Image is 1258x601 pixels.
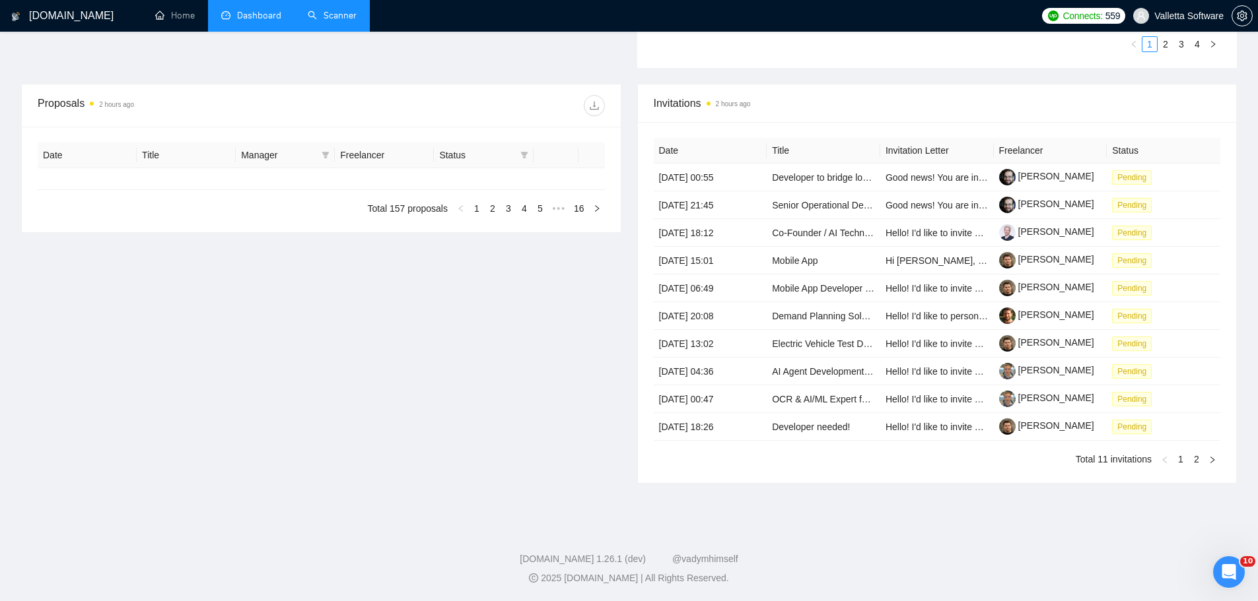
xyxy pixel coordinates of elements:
a: Pending [1112,365,1157,376]
span: left [457,205,465,212]
span: Pending [1112,309,1152,323]
a: [PERSON_NAME] [999,365,1094,375]
td: Senior Operational Developer – .NET / AI-Enabled Development [767,191,880,219]
button: right [589,201,605,216]
th: Title [767,138,880,164]
td: Developer needed! [767,413,880,441]
img: c1kGZRmuFuQfpI3KC3ZCV2HPYAO_5vFIAHIOPALeRh9e0IOnsjtkp95tBhf1jj-9P4 [999,391,1016,407]
th: Freelancer [335,142,434,168]
td: Demand Planning Solution [767,302,880,330]
th: Title [137,142,236,168]
a: 2 [1158,37,1173,51]
a: Pending [1112,338,1157,348]
img: c1hKyC4td1CleGVXaa6RtF_GPYKf8OQolspWIr0cAKV_pfFJKFyYoE4n1lwoW3jfaL [999,418,1016,435]
td: [DATE] 18:26 [654,413,767,441]
a: [PERSON_NAME] [999,226,1094,237]
a: Pending [1112,282,1157,293]
span: Pending [1112,170,1152,185]
span: Pending [1112,253,1152,268]
td: [DATE] 13:02 [654,330,767,358]
button: left [1157,451,1173,467]
td: Electric Vehicle Test Drive Mystery Shop Opportunities - Bradford [767,330,880,358]
li: 5 [532,201,548,216]
a: 4 [517,201,532,216]
a: searchScanner [308,10,357,21]
span: Pending [1112,226,1152,240]
li: 2 [1158,36,1173,52]
li: Next Page [1205,36,1221,52]
td: Mobile App Developer (iOS & Android) for Firearm Training MVP App [767,274,880,302]
div: Proposals [38,95,321,116]
a: homeHome [155,10,195,21]
a: [DOMAIN_NAME] 1.26.1 (dev) [520,554,646,564]
a: 1 [1142,37,1157,51]
img: c1hKyC4td1CleGVXaa6RtF_GPYKf8OQolspWIr0cAKV_pfFJKFyYoE4n1lwoW3jfaL [999,252,1016,269]
a: [PERSON_NAME] [999,254,1094,265]
li: Next Page [589,201,605,216]
span: right [1209,40,1217,48]
span: ••• [548,201,569,216]
button: right [1205,36,1221,52]
span: Connects: [1063,9,1102,23]
a: Demand Planning Solution [772,311,882,321]
a: [PERSON_NAME] [999,337,1094,348]
span: filter [322,151,330,159]
span: filter [518,145,531,165]
span: Manager [241,148,316,162]
th: Invitation Letter [880,138,994,164]
span: Pending [1112,336,1152,351]
span: Pending [1112,198,1152,212]
td: [DATE] 18:12 [654,219,767,247]
img: c1hKyC4td1CleGVXaa6RtF_GPYKf8OQolspWIr0cAKV_pfFJKFyYoE4n1lwoW3jfaL [999,335,1016,352]
th: Date [38,142,137,168]
span: 559 [1105,9,1120,23]
img: c1dSPd6ygLdoqtQUeaS_DCGK6p0xBwDBAQmtcZR-ar62TYiKkthoTdL0XwPTI9pyI5 [999,307,1016,324]
span: left [1161,456,1169,464]
img: logo [11,6,20,27]
a: Pending [1112,310,1157,321]
a: [PERSON_NAME] [999,282,1094,292]
td: [DATE] 00:55 [654,164,767,191]
td: [DATE] 04:36 [654,358,767,385]
a: [PERSON_NAME] [999,171,1094,181]
img: c1h6UoTqPtKcl8ZxzgtKh6FP-fjlSMzsz-wC7_ez0l_vgnJhc63U9AgBnra2LS5qIZ [999,169,1016,185]
a: Electric Vehicle Test Drive Mystery Shop Opportunities - [GEOGRAPHIC_DATA] [772,338,1100,349]
button: left [453,201,469,216]
span: setting [1232,11,1252,21]
td: Developer to bridge lovable to back end. [767,164,880,191]
span: Pending [1112,364,1152,379]
span: copyright [529,573,538,583]
a: Developer needed! [772,422,850,432]
li: Previous Page [453,201,469,216]
a: [PERSON_NAME] [999,309,1094,320]
iframe: Intercom live chat [1213,556,1245,588]
th: Manager [236,142,335,168]
a: [PERSON_NAME] [999,420,1094,431]
td: [DATE] 00:47 [654,385,767,413]
span: 10 [1240,556,1255,567]
a: 16 [570,201,588,216]
a: 3 [1174,37,1189,51]
a: Pending [1112,172,1157,182]
img: c1hKyC4td1CleGVXaa6RtF_GPYKf8OQolspWIr0cAKV_pfFJKFyYoE4n1lwoW3jfaL [999,280,1016,296]
li: 1 [469,201,485,216]
span: right [1208,456,1216,464]
a: 2 [1189,452,1204,466]
a: [PERSON_NAME] [999,393,1094,403]
td: OCR & AI/ML Expert for Video Watermark Detection [767,385,880,413]
img: upwork-logo.png [1048,11,1059,21]
li: 4 [1189,36,1205,52]
span: right [593,205,601,212]
a: Developer to bridge lovable to back end. [772,172,938,183]
a: Senior Operational Developer – .NET / AI-Enabled Development [772,200,1035,210]
li: 2 [1189,451,1205,467]
div: 2025 [DOMAIN_NAME] | All Rights Reserved. [11,571,1247,585]
button: setting [1232,5,1253,26]
li: 4 [516,201,532,216]
span: Invitations [654,95,1221,111]
a: 3 [501,201,516,216]
span: filter [520,151,528,159]
a: 1 [1173,452,1188,466]
a: 5 [533,201,547,216]
th: Freelancer [994,138,1107,164]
